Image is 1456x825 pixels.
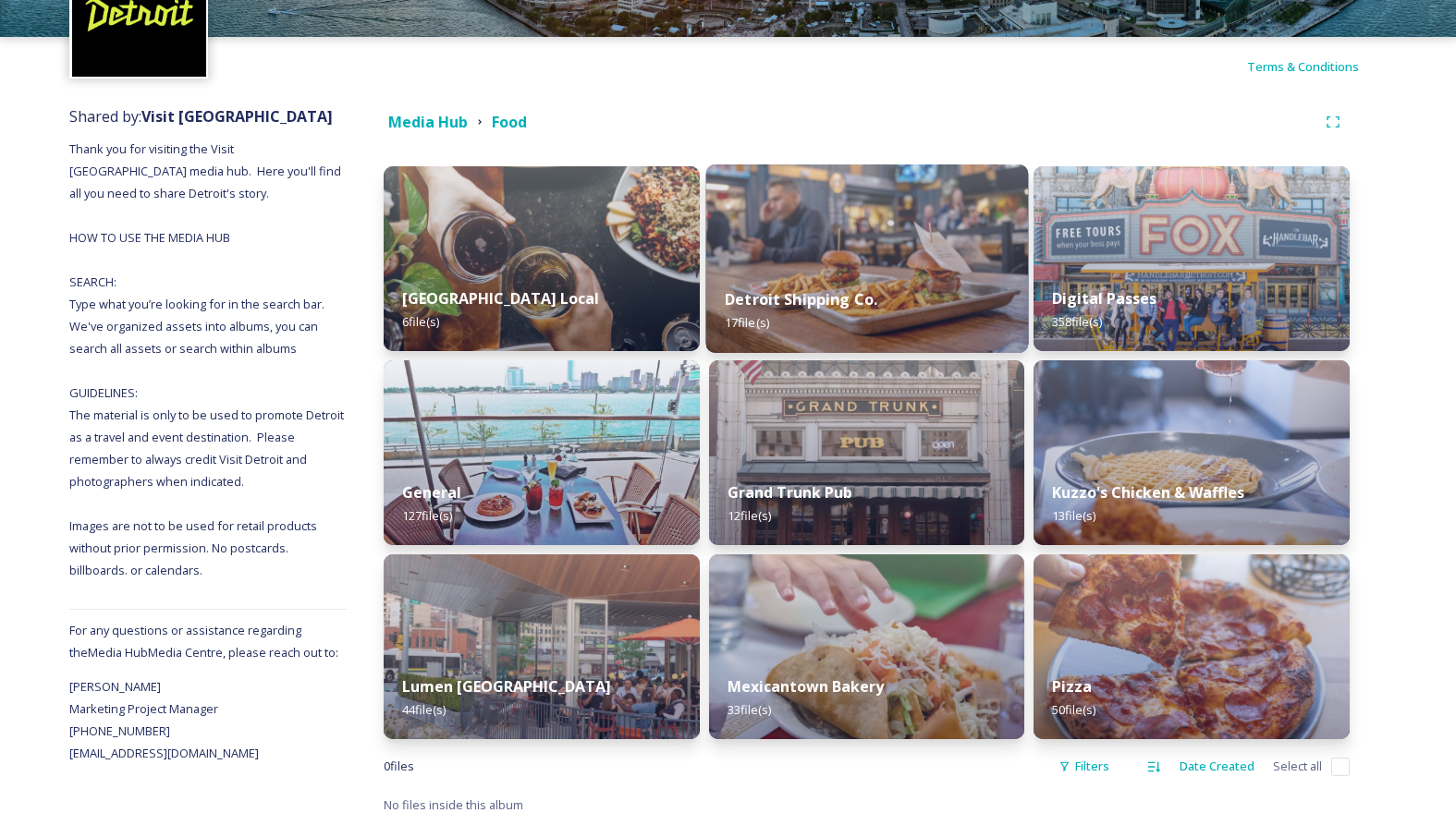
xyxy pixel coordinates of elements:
img: 0e6654b9-43c6-469c-af0f-66bbfc30fbae.jpg [709,360,1025,545]
span: [PERSON_NAME] Marketing Project Manager [PHONE_NUMBER] [EMAIL_ADDRESS][DOMAIN_NAME] [69,678,259,761]
strong: Digital Passes [1052,288,1156,309]
span: 0 file s [384,758,414,775]
strong: Visit [GEOGRAPHIC_DATA] [141,106,333,127]
div: Filters [1049,748,1119,784]
span: No files inside this album [384,796,523,813]
span: 358 file(s) [1052,313,1102,330]
span: 6 file(s) [402,313,439,330]
img: 68c8de72-07a9-4f50-9112-dd09baedd17d.jpg [1034,360,1350,545]
span: Terms & Conditions [1247,58,1359,75]
img: Lunch%2520cheers.jpg [384,166,700,351]
span: 44 file(s) [402,701,446,718]
strong: Detroit Shipping Co. [725,289,877,309]
a: Terms & Conditions [1247,55,1387,78]
strong: [GEOGRAPHIC_DATA] Local [402,288,599,309]
span: 12 file(s) [728,507,771,524]
strong: Mexicantown Bakery [728,676,884,697]
strong: Lumen [GEOGRAPHIC_DATA] [402,676,611,697]
strong: Pizza [1052,676,1092,697]
strong: Grand Trunk Pub [728,482,852,503]
span: Thank you for visiting the Visit [GEOGRAPHIC_DATA] media hub. Here you'll find all you need to sh... [69,140,347,578]
img: Visit%2520Detroit%2520FOX%2520Free%2520Tours.png [1034,166,1350,351]
span: 33 file(s) [728,701,771,718]
img: Joe-Muer-Seafood-Water-mainB-1300x583.jpg20180228-4-f9ntge.jpg [384,360,700,545]
span: Select all [1273,758,1322,775]
strong: Media Hub [388,112,468,132]
strong: Food [492,112,527,132]
span: Shared by: [69,106,333,127]
strong: General [402,482,461,503]
span: 17 file(s) [725,314,769,331]
img: d64c19868e56595679be9ddc392be7c64bc636fc487ecb6a3bae7f32bd88e9a6.jpg [709,554,1025,739]
strong: Kuzzo's Chicken & Waffles [1052,482,1244,503]
img: 8df28582d6a7977d61eab26f102046cca12fb6a0c603dc0a8a3d5169ae0b91e1.jpg [705,164,1028,353]
span: 13 file(s) [1052,507,1095,524]
span: 127 file(s) [402,507,452,524]
span: 50 file(s) [1052,701,1095,718]
img: 0ffc7975-112e-49ec-a63c-54c1526945ef.jpg [384,554,700,739]
div: Date Created [1170,748,1264,784]
img: 921e12f6d9846d33a6c782b31bdd7b00e3a7e792cb331f4ecc664e553932e6a8.jpg [1034,554,1350,739]
span: For any questions or assistance regarding the Media Hub Media Centre, please reach out to: [69,622,338,661]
